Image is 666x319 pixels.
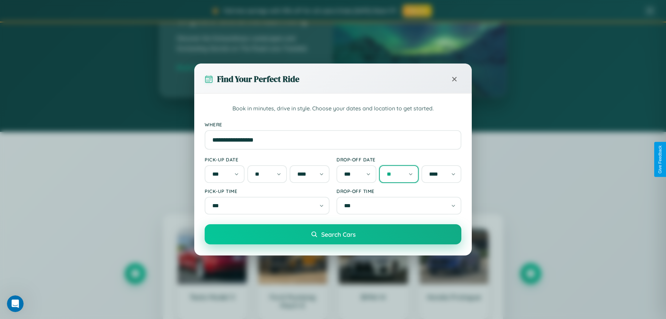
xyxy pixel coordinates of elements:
[217,73,299,85] h3: Find Your Perfect Ride
[336,188,461,194] label: Drop-off Time
[205,104,461,113] p: Book in minutes, drive in style. Choose your dates and location to get started.
[205,224,461,244] button: Search Cars
[321,230,356,238] span: Search Cars
[336,157,461,162] label: Drop-off Date
[205,188,330,194] label: Pick-up Time
[205,121,461,127] label: Where
[205,157,330,162] label: Pick-up Date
